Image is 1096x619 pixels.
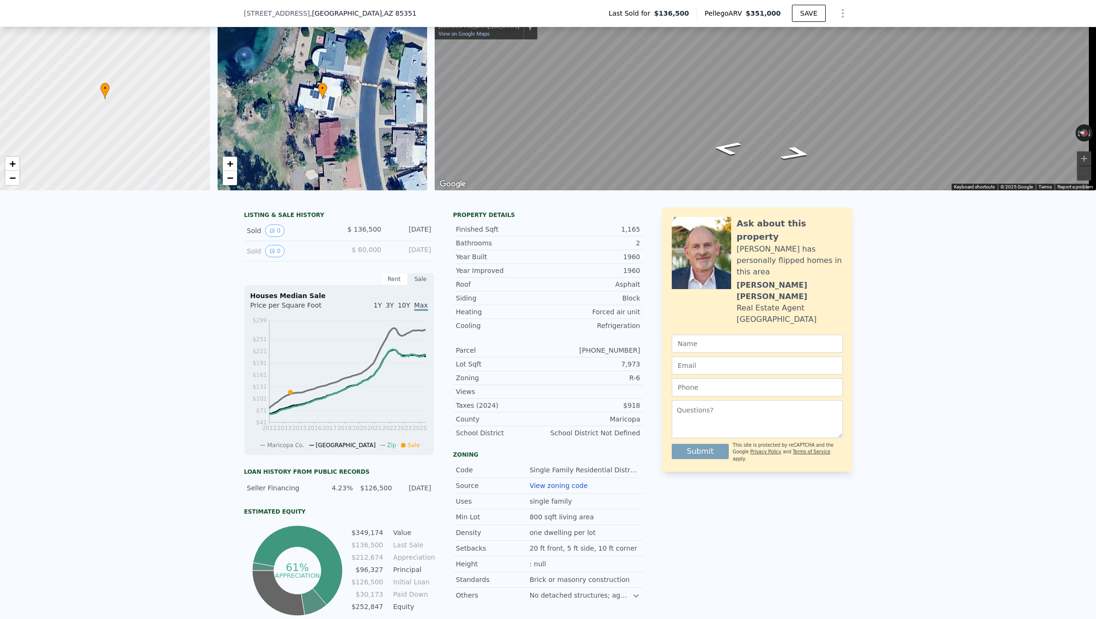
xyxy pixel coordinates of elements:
[548,428,640,438] div: School District Not Defined
[456,373,548,383] div: Zoning
[737,244,843,278] div: [PERSON_NAME] has personally flipped homes in this area
[548,321,640,330] div: Refrigeration
[367,425,382,431] tspan: 2021
[1076,124,1081,141] button: Rotate counterclockwise
[456,321,548,330] div: Cooling
[408,442,420,449] span: Sale
[1058,184,1093,189] a: Report a problem
[247,225,332,237] div: Sold
[438,31,490,37] a: View on Google Maps
[391,564,434,575] td: Principal
[262,425,276,431] tspan: 2012
[456,252,548,262] div: Year Built
[737,280,843,302] div: [PERSON_NAME] [PERSON_NAME]
[530,465,640,475] div: Single Family Residential District
[456,528,530,537] div: Density
[227,172,233,184] span: −
[530,482,588,489] a: View zoning code
[381,273,408,285] div: Rent
[737,217,843,244] div: Ask about this property
[746,9,781,17] span: $351,000
[654,9,689,18] span: $136,500
[250,291,428,300] div: Houses Median Sale
[322,425,337,431] tspan: 2017
[767,143,824,164] path: Go North, N Thunderbird Rd
[456,591,530,600] div: Others
[250,300,339,316] div: Price per Square Foot
[548,359,640,369] div: 7,973
[256,407,267,414] tspan: $71
[548,307,640,317] div: Forced air unit
[244,508,434,516] div: Estimated Equity
[391,601,434,612] td: Equity
[750,449,781,454] a: Privacy Policy
[548,280,640,289] div: Asphalt
[453,451,643,459] div: Zoning
[453,211,643,219] div: Property details
[265,225,285,237] button: View historical data
[456,387,548,396] div: Views
[252,348,267,355] tspan: $221
[456,544,530,553] div: Setbacks
[391,540,434,550] td: Last Sale
[252,336,267,343] tspan: $251
[456,401,548,410] div: Taxes (2024)
[456,559,530,569] div: Height
[530,575,632,584] div: Brick or masonry construction
[548,401,640,410] div: $918
[456,238,548,248] div: Bathrooms
[347,225,381,233] span: $ 136,500
[351,577,384,587] td: $126,500
[318,83,327,99] div: •
[319,483,353,493] div: 4.23%
[456,414,548,424] div: County
[456,512,530,522] div: Min Lot
[351,527,384,538] td: $349,174
[252,317,267,324] tspan: $299
[672,444,729,459] button: Submit
[382,425,397,431] tspan: 2022
[548,238,640,248] div: 2
[672,335,843,353] input: Name
[244,468,434,476] div: Loan history from public records
[10,158,16,169] span: +
[252,360,267,366] tspan: $191
[548,293,640,303] div: Block
[391,577,434,587] td: Initial Loan
[247,245,332,257] div: Sold
[351,564,384,575] td: $96,327
[548,346,640,355] div: [PHONE_NUMBER]
[548,225,640,234] div: 1,165
[318,84,327,93] span: •
[373,301,381,309] span: 1Y
[292,425,306,431] tspan: 2015
[456,280,548,289] div: Roof
[672,378,843,396] input: Phone
[530,512,596,522] div: 800 sqft living area
[412,425,427,431] tspan: 2025
[351,589,384,600] td: $30,173
[435,8,1096,190] div: Street View
[954,184,995,190] button: Keyboard shortcuts
[435,8,1096,190] div: Map
[244,211,434,221] div: LISTING & SALE HISTORY
[275,572,320,579] tspan: Appreciation
[351,552,384,563] td: $212,674
[391,552,434,563] td: Appreciation
[456,497,530,506] div: Uses
[548,266,640,275] div: 1960
[530,591,633,600] div: No detached structures; age restrictions for residents
[391,527,434,538] td: Value
[456,481,530,490] div: Source
[286,562,309,573] tspan: 61%
[10,172,16,184] span: −
[277,425,292,431] tspan: 2013
[705,9,746,18] span: Pellego ARV
[386,301,394,309] span: 3Y
[337,425,352,431] tspan: 2018
[398,301,410,309] span: 10Y
[227,158,233,169] span: +
[548,252,640,262] div: 1960
[456,307,548,317] div: Heating
[398,483,431,493] div: [DATE]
